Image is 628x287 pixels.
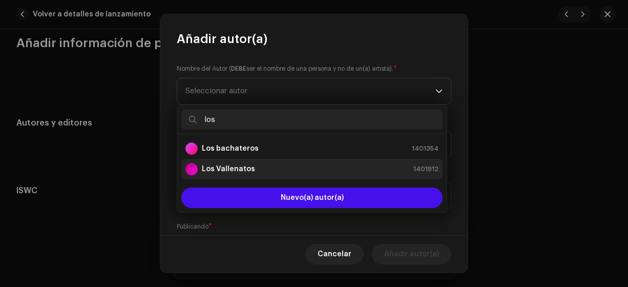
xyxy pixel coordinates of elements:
[231,66,246,72] strong: DEBE
[372,244,451,264] button: Añadir autor(a)
[435,78,443,104] div: dropdown trigger
[413,164,438,174] span: 1401912
[185,78,435,104] span: Seleccionar autor
[185,87,247,95] span: Seleccionar autor
[177,31,267,47] span: Añadir autor(a)
[305,244,364,264] button: Cancelar
[384,244,439,264] span: Añadir autor(a)
[202,164,255,174] strong: Los Vallenatos
[281,194,344,201] span: Nuevo(a) autor(a)
[177,64,393,74] small: Nombre del Autor ( ser el nombre de una persona y no de un(a) artista).
[412,143,438,154] span: 1401354
[318,244,351,264] span: Cancelar
[181,159,443,179] li: Los Vallenatos
[181,138,443,159] li: Los bachateros
[177,221,208,232] small: Publicando
[181,188,443,208] button: Nuevo(a) autor(a)
[177,134,447,183] ul: Option List
[202,143,259,154] strong: Los bachateros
